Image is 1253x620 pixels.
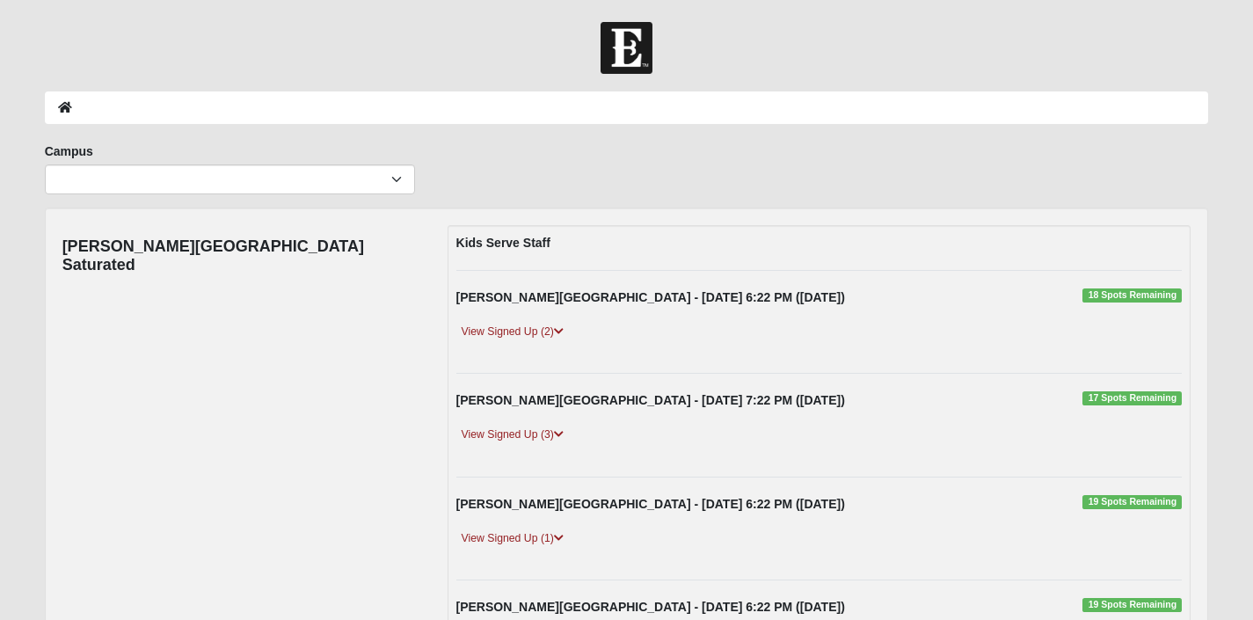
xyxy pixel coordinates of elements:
[456,529,569,548] a: View Signed Up (1)
[1082,495,1182,509] span: 19 Spots Remaining
[45,142,93,160] label: Campus
[456,236,550,250] strong: Kids Serve Staff
[456,600,845,614] strong: [PERSON_NAME][GEOGRAPHIC_DATA] - [DATE] 6:22 PM ([DATE])
[1082,598,1182,612] span: 19 Spots Remaining
[456,497,845,511] strong: [PERSON_NAME][GEOGRAPHIC_DATA] - [DATE] 6:22 PM ([DATE])
[456,426,569,444] a: View Signed Up (3)
[456,290,845,304] strong: [PERSON_NAME][GEOGRAPHIC_DATA] - [DATE] 6:22 PM ([DATE])
[601,22,652,74] img: Church of Eleven22 Logo
[456,323,569,341] a: View Signed Up (2)
[456,393,845,407] strong: [PERSON_NAME][GEOGRAPHIC_DATA] - [DATE] 7:22 PM ([DATE])
[62,237,421,275] h4: [PERSON_NAME][GEOGRAPHIC_DATA] Saturated
[1082,288,1182,303] span: 18 Spots Remaining
[1082,391,1182,405] span: 17 Spots Remaining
